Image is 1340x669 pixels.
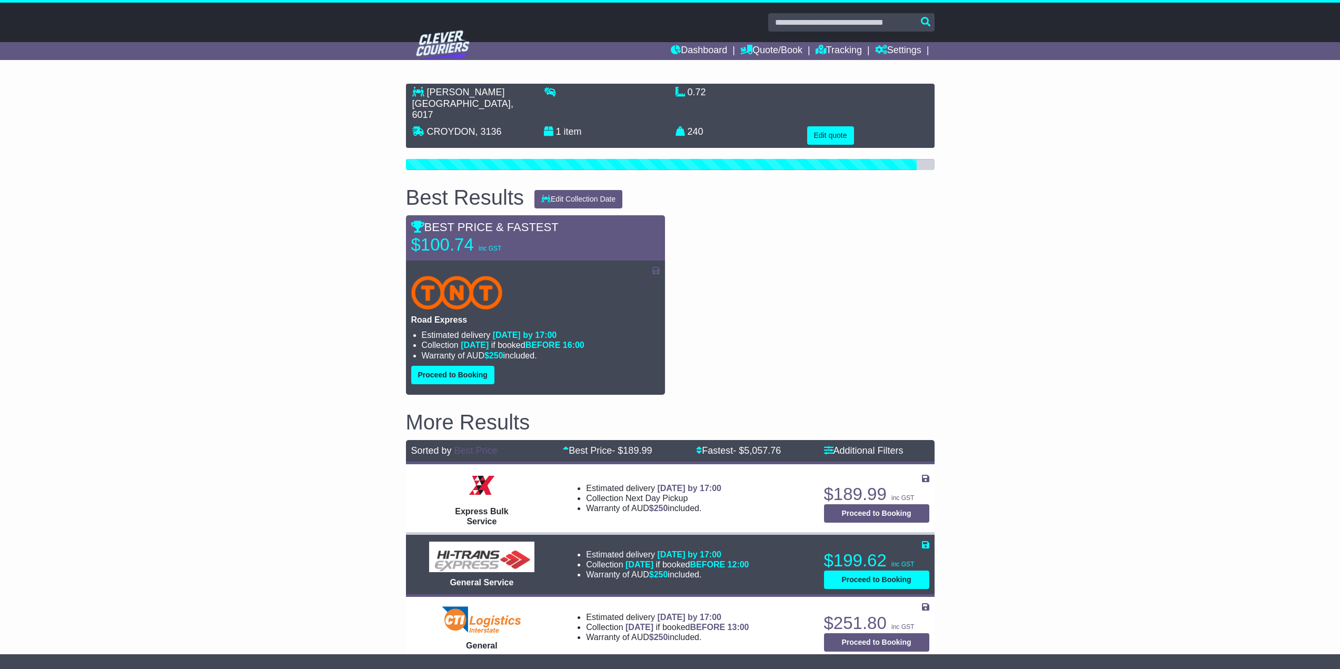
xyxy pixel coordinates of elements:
button: Proceed to Booking [824,571,929,589]
div: Best Results [401,186,530,209]
span: if booked [461,341,584,350]
a: Fastest- $5,057.76 [696,445,781,456]
a: Tracking [816,42,862,60]
span: inc GST [891,561,914,568]
span: $ [649,633,668,642]
a: Quote/Book [740,42,802,60]
li: Warranty of AUD included. [422,351,660,361]
p: $189.99 [824,484,929,505]
span: General [466,641,498,650]
span: CROYDON [427,126,475,137]
img: CTI Logistics - Interstate: General [439,604,525,635]
span: [PERSON_NAME][GEOGRAPHIC_DATA] [412,87,511,109]
span: if booked [626,560,749,569]
span: , 6017 [412,98,513,121]
span: 250 [654,570,668,579]
span: [DATE] [626,560,653,569]
button: Edit quote [807,126,854,145]
span: General Service [450,578,513,587]
img: HiTrans: General Service [429,542,534,573]
span: [DATE] by 17:00 [493,331,557,340]
li: Collection [586,493,721,503]
li: Warranty of AUD included. [586,570,749,580]
span: 1 [556,126,561,137]
span: , 3136 [475,126,502,137]
span: Sorted by [411,445,452,456]
span: BEFORE [525,341,561,350]
span: 250 [489,351,503,360]
span: inc GST [891,494,914,502]
li: Warranty of AUD included. [586,632,749,642]
span: BEFORE [690,623,725,632]
span: item [564,126,582,137]
span: 189.99 [623,445,652,456]
img: Border Express: Express Bulk Service [466,470,498,501]
span: 13:00 [728,623,749,632]
img: TNT Domestic: Road Express [411,276,503,309]
span: Next Day Pickup [626,494,688,503]
li: Estimated delivery [586,483,721,493]
span: 240 [688,126,703,137]
span: Express Bulk Service [455,507,508,526]
span: [DATE] [626,623,653,632]
span: $ [484,351,503,360]
a: Best Price- $189.99 [563,445,652,456]
span: $ [649,504,668,513]
span: [DATE] by 17:00 [657,613,721,622]
span: 12:00 [728,560,749,569]
p: $251.80 [824,613,929,634]
span: 0.72 [688,87,706,97]
span: 250 [654,633,668,642]
span: 250 [654,504,668,513]
span: inc GST [479,245,501,252]
li: Collection [586,560,749,570]
li: Collection [586,622,749,632]
p: Road Express [411,315,660,325]
button: Edit Collection Date [534,190,622,208]
p: $199.62 [824,550,929,571]
span: [DATE] by 17:00 [657,550,721,559]
span: inc GST [891,623,914,631]
button: Proceed to Booking [411,366,494,384]
button: Proceed to Booking [824,633,929,652]
li: Estimated delivery [586,612,749,622]
span: BEFORE [690,560,725,569]
a: Additional Filters [824,445,904,456]
li: Collection [422,340,660,350]
li: Estimated delivery [422,330,660,340]
span: BEST PRICE & FASTEST [411,221,559,234]
span: [DATE] [461,341,489,350]
a: Best Price [454,445,498,456]
a: Dashboard [671,42,727,60]
span: 5,057.76 [744,445,781,456]
li: Warranty of AUD included. [586,503,721,513]
a: Settings [875,42,921,60]
span: [DATE] by 17:00 [657,484,721,493]
li: Estimated delivery [586,550,749,560]
span: 16:00 [563,341,584,350]
h2: More Results [406,411,935,434]
span: $ [649,570,668,579]
span: - $ [612,445,652,456]
span: - $ [733,445,781,456]
span: if booked [626,623,749,632]
p: $100.74 [411,234,543,255]
button: Proceed to Booking [824,504,929,523]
